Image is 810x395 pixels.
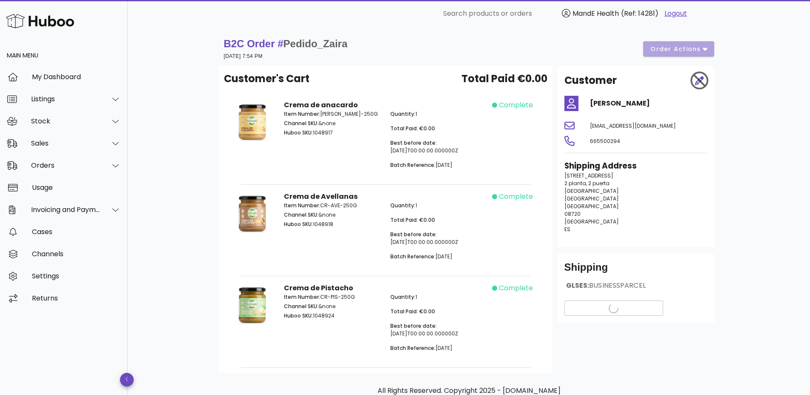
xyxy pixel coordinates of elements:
span: 2 planta, 2 puerta [564,180,610,187]
div: Settings [32,272,121,280]
span: Batch Reference: [390,161,435,169]
span: Quantity: [390,293,415,301]
h3: Shipping Address [564,160,707,172]
span: Channel SKU: [284,211,318,218]
span: Total Paid: €0.00 [390,216,435,223]
strong: Crema de Pistacho [284,283,353,293]
p: 1 [390,110,487,118]
p: &none [284,120,381,127]
span: Channel SKU: [284,120,318,127]
p: [DATE]T00:00:00.000000Z [390,139,487,155]
p: [DATE]T00:00:00.000000Z [390,322,487,338]
div: GLSES: [564,281,707,297]
span: [EMAIL_ADDRESS][DOMAIN_NAME] [590,122,676,129]
div: Cases [32,228,121,236]
span: Huboo SKU: [284,220,313,228]
div: Orders [31,161,100,169]
strong: B2C Order # [224,38,348,49]
a: Logout [664,9,687,19]
span: Best before date: [390,139,437,146]
span: Total Paid: €0.00 [390,308,435,315]
div: My Dashboard [32,73,121,81]
span: ES [564,226,570,233]
span: [GEOGRAPHIC_DATA] [564,218,619,225]
span: Item Number: [284,110,320,117]
span: Pedido_Zaira [283,38,348,49]
span: Total Paid €0.00 [461,71,547,86]
p: 1 [390,293,487,301]
p: 1048917 [284,129,381,137]
span: Item Number: [284,202,320,209]
div: Usage [32,183,121,192]
p: &none [284,211,381,219]
span: MandE Health [572,9,619,18]
h4: [PERSON_NAME] [590,98,707,109]
p: CR-AVE-250G [284,202,381,209]
div: Stock [31,117,100,125]
span: [GEOGRAPHIC_DATA] [564,195,619,202]
span: BUSINESSPARCEL [589,281,646,290]
span: Quantity: [390,202,415,209]
p: CR-PIS-250G [284,293,381,301]
img: Product Image [231,100,274,143]
span: Huboo SKU: [284,129,313,136]
p: [PERSON_NAME]-250G [284,110,381,118]
span: Huboo SKU: [284,312,313,319]
span: 665500294 [590,137,620,145]
p: [DATE]T00:00:00.000000Z [390,231,487,246]
p: [DATE] [390,161,487,169]
p: 1048918 [284,220,381,228]
span: Batch Reference: [390,253,435,260]
h2: Customer [564,73,617,88]
div: Invoicing and Payments [31,206,100,214]
span: (Ref: 14281) [621,9,658,18]
span: Best before date: [390,322,437,329]
span: Batch Reference: [390,344,435,352]
small: [DATE] 7:54 PM [224,53,263,59]
p: 1048924 [284,312,381,320]
p: [DATE] [390,344,487,352]
span: Channel SKU: [284,303,318,310]
strong: Crema de anacardo [284,100,358,110]
span: Total Paid: €0.00 [390,125,435,132]
span: [GEOGRAPHIC_DATA] [564,203,619,210]
span: [GEOGRAPHIC_DATA] [564,187,619,195]
div: Shipping [564,260,707,281]
span: [STREET_ADDRESS] [564,172,613,179]
p: &none [284,303,381,310]
span: Best before date: [390,231,437,238]
p: 1 [390,202,487,209]
div: Channels [32,250,121,258]
span: 08720 [564,210,581,218]
span: complete [499,100,533,110]
img: Product Image [231,283,274,326]
span: Quantity: [390,110,415,117]
div: Listings [31,95,100,103]
div: Sales [31,139,100,147]
img: Product Image [231,192,274,235]
span: Item Number: [284,293,320,301]
span: complete [499,192,533,202]
img: Huboo Logo [6,12,74,30]
div: Returns [32,294,121,302]
strong: Crema de Avellanas [284,192,358,201]
p: [DATE] [390,253,487,260]
span: complete [499,283,533,293]
span: Customer's Cart [224,71,309,86]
